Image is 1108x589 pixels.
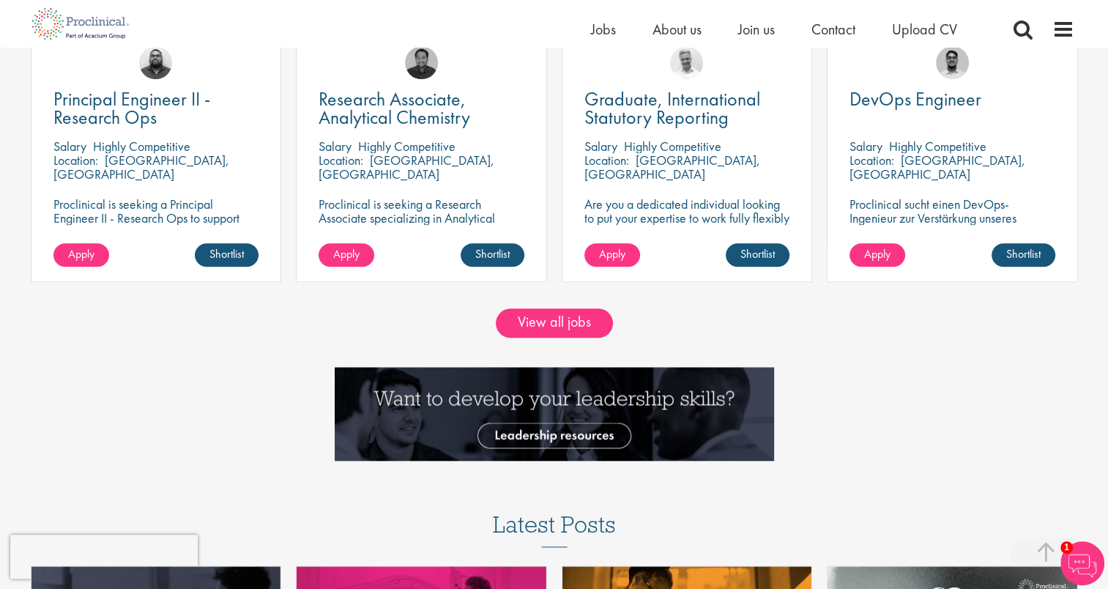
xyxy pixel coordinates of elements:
a: Graduate, International Statutory Reporting [584,90,790,127]
span: 1 [1060,541,1073,554]
a: Principal Engineer II - Research Ops [53,90,259,127]
a: Shortlist [992,243,1055,267]
a: Upload CV [892,20,957,39]
p: [GEOGRAPHIC_DATA], [GEOGRAPHIC_DATA] [319,152,494,182]
span: Apply [599,246,625,262]
p: Proclinical sucht einen DevOps-Ingenieur zur Verstärkung unseres Kundenteams in [GEOGRAPHIC_DATA]. [849,197,1055,239]
img: Want to develop your leadership skills? See our Leadership Resources [335,367,774,461]
a: Research Associate, Analytical Chemistry [319,90,524,127]
span: Apply [68,246,94,262]
span: Apply [864,246,891,262]
span: Apply [333,246,360,262]
h3: Latest Posts [493,512,616,547]
span: Research Associate, Analytical Chemistry [319,86,470,130]
a: About us [652,20,702,39]
span: Salary [319,138,352,155]
p: [GEOGRAPHIC_DATA], [GEOGRAPHIC_DATA] [849,152,1025,182]
span: Salary [584,138,617,155]
span: Location: [319,152,363,168]
a: Apply [319,243,374,267]
span: Location: [53,152,98,168]
iframe: reCAPTCHA [10,535,198,579]
img: Ashley Bennett [139,46,172,79]
p: Highly Competitive [889,138,986,155]
span: Salary [53,138,86,155]
img: Mike Raletz [405,46,438,79]
span: Location: [849,152,894,168]
img: Joshua Bye [670,46,703,79]
p: [GEOGRAPHIC_DATA], [GEOGRAPHIC_DATA] [584,152,760,182]
p: Highly Competitive [93,138,190,155]
span: Salary [849,138,882,155]
a: Shortlist [195,243,259,267]
span: Graduate, International Statutory Reporting [584,86,760,130]
p: Proclinical is seeking a Principal Engineer II - Research Ops to support external engineering pro... [53,197,259,267]
a: Shortlist [461,243,524,267]
a: Apply [584,243,640,267]
p: [GEOGRAPHIC_DATA], [GEOGRAPHIC_DATA] [53,152,229,182]
a: Join us [738,20,775,39]
img: Timothy Deschamps [936,46,969,79]
p: Proclinical is seeking a Research Associate specializing in Analytical Chemistry for a contract r... [319,197,524,267]
a: Jobs [591,20,616,39]
span: DevOps Engineer [849,86,981,111]
p: Highly Competitive [358,138,456,155]
a: Want to develop your leadership skills? See our Leadership Resources [335,404,774,420]
a: Apply [53,243,109,267]
a: DevOps Engineer [849,90,1055,108]
span: Principal Engineer II - Research Ops [53,86,210,130]
p: Are you a dedicated individual looking to put your expertise to work fully flexibly in a hybrid p... [584,197,790,239]
a: View all jobs [496,308,613,338]
a: Contact [811,20,855,39]
a: Apply [849,243,905,267]
a: Shortlist [726,243,789,267]
p: Highly Competitive [624,138,721,155]
span: Location: [584,152,629,168]
img: Chatbot [1060,541,1104,585]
